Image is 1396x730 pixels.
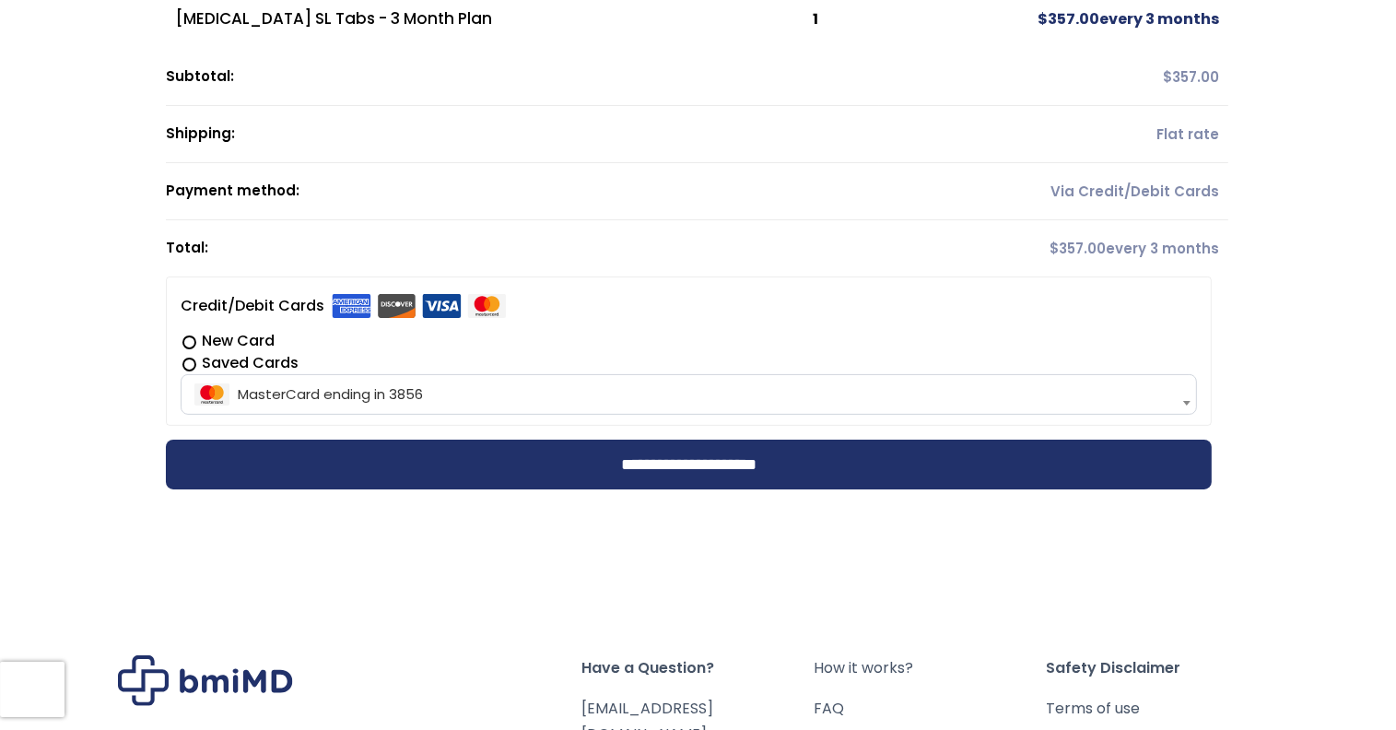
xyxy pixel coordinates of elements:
span: 357.00 [1038,8,1099,29]
span: Safety Disclaimer [1046,655,1278,681]
span: $ [1050,239,1059,258]
label: New Card [181,330,1197,352]
img: amex.svg [332,294,371,318]
span: Have a Question? [582,655,815,681]
th: Shipping: [166,106,879,163]
td: Flat rate [879,106,1227,163]
a: How it works? [814,655,1046,681]
img: Brand Logo [118,655,293,706]
a: FAQ [814,696,1046,722]
span: $ [1163,67,1172,87]
td: every 3 months [879,220,1227,277]
img: visa.svg [422,294,462,318]
th: Subtotal: [166,49,879,106]
span: $ [1038,8,1048,29]
label: Saved Cards [181,352,1197,374]
span: MasterCard ending in 3856 [186,375,1191,414]
label: Credit/Debit Cards [181,291,507,321]
span: MasterCard ending in 3856 [181,374,1197,415]
span: 357.00 [1050,239,1106,258]
th: Total: [166,220,879,277]
span: 357.00 [1163,67,1219,87]
img: discover.svg [377,294,416,318]
img: mastercard.svg [467,294,507,318]
th: Payment method: [166,163,879,220]
a: Terms of use [1046,696,1278,722]
td: Via Credit/Debit Cards [879,163,1227,220]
